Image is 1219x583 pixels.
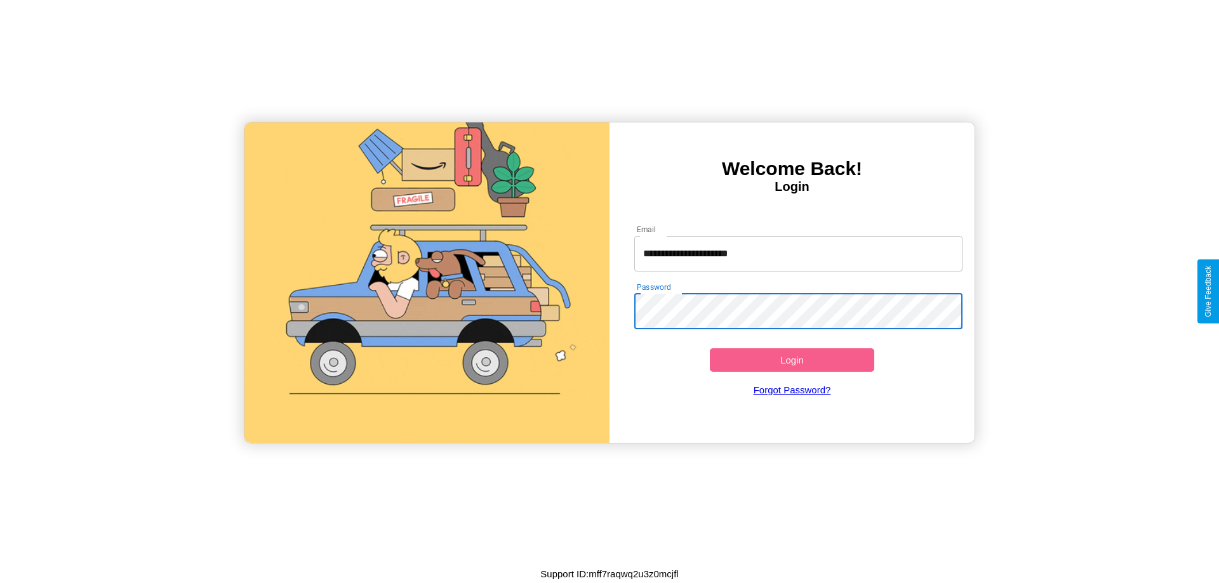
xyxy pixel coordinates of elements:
[244,122,609,443] img: gif
[710,348,874,372] button: Login
[609,180,975,194] h4: Login
[637,224,656,235] label: Email
[540,565,678,582] p: Support ID: mff7raqwq2u3z0mcjfl
[637,282,670,292] label: Password
[1204,266,1213,317] div: Give Feedback
[609,158,975,180] h3: Welcome Back!
[628,372,957,408] a: Forgot Password?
